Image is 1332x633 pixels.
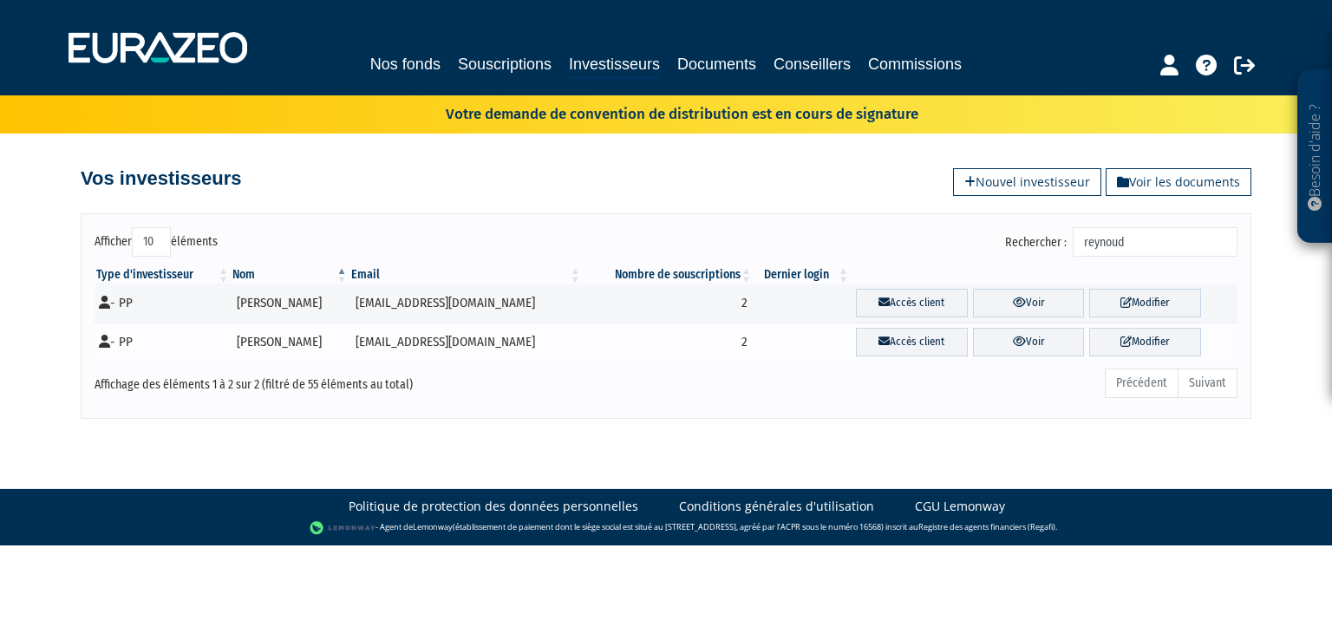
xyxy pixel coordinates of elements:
[413,521,453,532] a: Lemonway
[69,32,247,63] img: 1732889491-logotype_eurazeo_blanc_rvb.png
[1073,227,1237,257] input: Rechercher :
[370,52,441,76] a: Nos fonds
[973,328,1085,356] a: Voir
[310,519,376,537] img: logo-lemonway.png
[1089,328,1201,356] a: Modifier
[95,323,231,362] td: - PP
[95,227,218,257] label: Afficher éléments
[973,289,1085,317] a: Voir
[569,52,660,79] a: Investisseurs
[231,266,349,284] th: Nom : activer pour trier la colonne par ordre d&eacute;croissant
[95,367,556,395] div: Affichage des éléments 1 à 2 sur 2 (filtré de 55 éléments au total)
[17,519,1315,537] div: - Agent de (établissement de paiement dont le siège social est situé au [STREET_ADDRESS], agréé p...
[81,168,241,189] h4: Vos investisseurs
[856,289,968,317] a: Accès client
[754,266,851,284] th: Dernier login : activer pour trier la colonne par ordre croissant
[918,521,1055,532] a: Registre des agents financiers (Regafi)
[583,266,754,284] th: Nombre de souscriptions : activer pour trier la colonne par ordre croissant
[349,284,583,323] td: [EMAIL_ADDRESS][DOMAIN_NAME]
[349,323,583,362] td: [EMAIL_ADDRESS][DOMAIN_NAME]
[1106,168,1251,196] a: Voir les documents
[1305,79,1325,235] p: Besoin d'aide ?
[774,52,851,76] a: Conseillers
[132,227,171,257] select: Afficheréléments
[583,323,754,362] td: 2
[95,266,231,284] th: Type d'investisseur : activer pour trier la colonne par ordre croissant
[458,52,552,76] a: Souscriptions
[856,328,968,356] a: Accès client
[915,498,1005,515] a: CGU Lemonway
[1005,227,1237,257] label: Rechercher :
[679,498,874,515] a: Conditions générales d'utilisation
[349,498,638,515] a: Politique de protection des données personnelles
[349,266,583,284] th: Email : activer pour trier la colonne par ordre croissant
[953,168,1101,196] a: Nouvel investisseur
[95,284,231,323] td: - PP
[868,52,962,76] a: Commissions
[231,323,349,362] td: [PERSON_NAME]
[851,266,1237,284] th: &nbsp;
[1089,289,1201,317] a: Modifier
[583,284,754,323] td: 2
[677,52,756,76] a: Documents
[395,100,918,125] p: Votre demande de convention de distribution est en cours de signature
[231,284,349,323] td: [PERSON_NAME]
